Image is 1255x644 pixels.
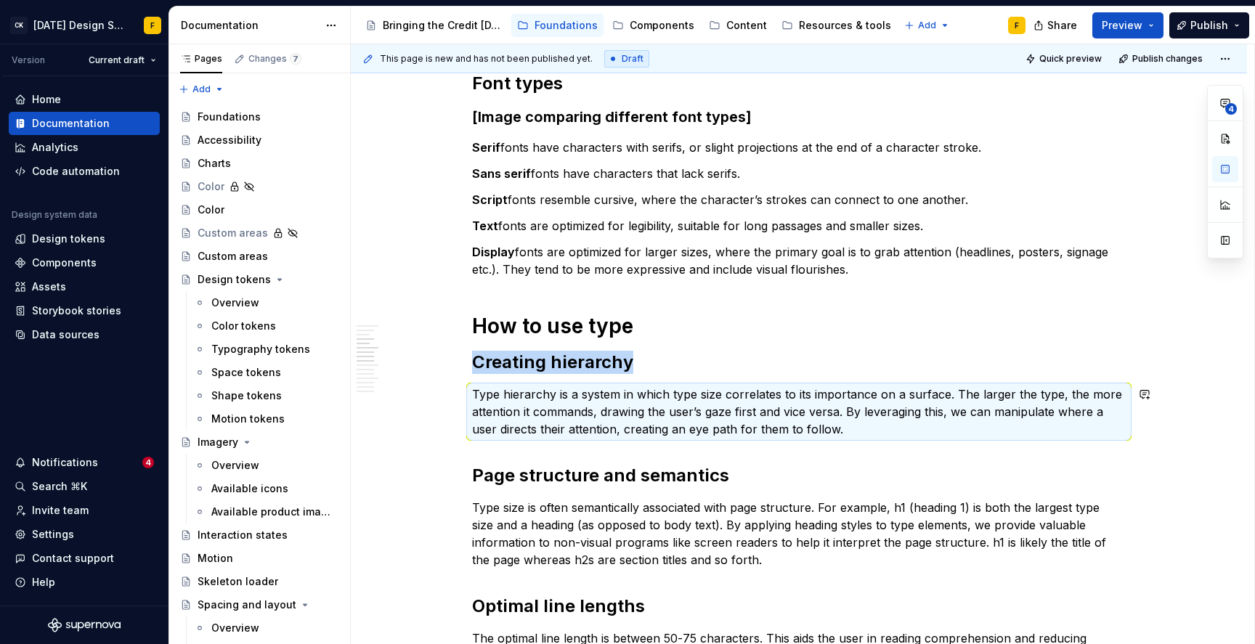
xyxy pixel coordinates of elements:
[174,431,344,454] a: Imagery
[174,79,229,99] button: Add
[188,477,344,500] a: Available icons
[1047,18,1077,33] span: Share
[198,551,233,566] div: Motion
[174,198,344,221] a: Color
[174,268,344,291] a: Design tokens
[188,361,344,384] a: Space tokens
[726,18,767,33] div: Content
[622,53,643,65] span: Draft
[32,164,120,179] div: Code automation
[150,20,155,31] div: F
[9,323,160,346] a: Data sources
[211,342,310,356] div: Typography tokens
[1169,12,1249,38] button: Publish
[174,570,344,593] a: Skeleton loader
[472,595,1126,618] h2: Optimal line lengths
[32,551,114,566] div: Contact support
[472,72,1126,95] h2: Font types
[174,152,344,175] a: Charts
[799,18,891,33] div: Resources & tools
[174,129,344,152] a: Accessibility
[211,295,259,310] div: Overview
[211,481,288,496] div: Available icons
[535,18,598,33] div: Foundations
[472,351,1126,374] h2: Creating hierarchy
[174,105,344,129] a: Foundations
[174,245,344,268] a: Custom areas
[248,53,301,65] div: Changes
[198,574,278,589] div: Skeleton loader
[188,338,344,361] a: Typography tokens
[174,547,344,570] a: Motion
[12,54,45,66] div: Version
[198,203,224,217] div: Color
[472,313,1126,339] h1: How to use type
[198,110,261,124] div: Foundations
[9,547,160,570] button: Contact support
[32,280,66,294] div: Assets
[9,451,160,474] button: Notifications4
[188,291,344,314] a: Overview
[776,14,897,37] a: Resources & tools
[9,299,160,322] a: Storybook stories
[360,11,897,40] div: Page tree
[383,18,503,33] div: Bringing the Credit [DATE] brand to life across products
[360,14,508,37] a: Bringing the Credit [DATE] brand to life across products
[180,53,222,65] div: Pages
[1114,49,1209,69] button: Publish changes
[1092,12,1163,38] button: Preview
[630,18,694,33] div: Components
[198,435,238,449] div: Imagery
[290,53,301,65] span: 7
[472,243,1126,278] p: fonts are optimized for larger sizes, where the primary goal is to grab attention (headlines, pos...
[1102,18,1142,33] span: Preview
[33,18,126,33] div: [DATE] Design System
[9,251,160,274] a: Components
[472,245,515,259] strong: Display
[48,618,121,632] svg: Supernova Logo
[606,14,700,37] a: Components
[472,140,500,155] strong: Serif
[198,179,224,194] div: Color
[32,527,74,542] div: Settings
[211,505,331,519] div: Available product imagery
[472,219,498,233] strong: Text
[188,407,344,431] a: Motion tokens
[82,50,163,70] button: Current draft
[142,457,154,468] span: 4
[9,160,160,183] a: Code automation
[188,616,344,640] a: Overview
[211,458,259,473] div: Overview
[511,14,604,37] a: Foundations
[10,17,28,34] div: CK
[32,303,121,318] div: Storybook stories
[211,388,282,403] div: Shape tokens
[32,327,99,342] div: Data sources
[3,9,166,41] button: CK[DATE] Design SystemF
[1039,53,1102,65] span: Quick preview
[32,575,55,590] div: Help
[32,455,98,470] div: Notifications
[9,475,160,498] button: Search ⌘K
[174,523,344,547] a: Interaction states
[32,479,87,494] div: Search ⌘K
[472,166,531,181] strong: Sans serif
[198,133,261,147] div: Accessibility
[472,107,1126,127] h3: [Image comparing different font types]
[198,528,288,542] div: Interaction states
[198,156,231,171] div: Charts
[9,227,160,250] a: Design tokens
[1015,20,1019,31] div: F
[174,593,344,616] a: Spacing and layout
[174,221,344,245] a: Custom areas
[472,217,1126,235] p: fonts are optimized for legibility, suitable for long passages and smaller sizes.
[1132,53,1203,65] span: Publish changes
[472,499,1126,568] p: Type size is often semantically associated with page structure. For example, h1 (heading 1) is bo...
[9,136,160,159] a: Analytics
[188,500,344,523] a: Available product imagery
[211,412,285,426] div: Motion tokens
[198,249,268,264] div: Custom areas
[211,365,281,380] div: Space tokens
[472,464,1126,487] h2: Page structure and semantics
